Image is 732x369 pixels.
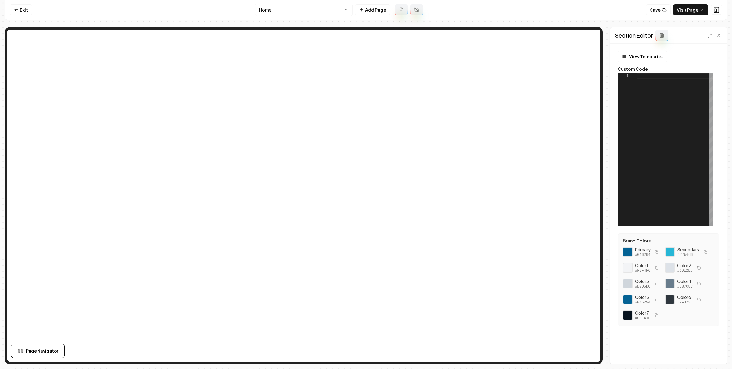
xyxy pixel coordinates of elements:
span: Color 6 [677,294,692,300]
button: Add Page [355,4,390,15]
button: Regenerate page [410,4,423,15]
span: #D0D6DC [635,284,650,289]
div: Click to copy #DDE2E8 [665,263,675,273]
span: Page Navigator [26,348,58,354]
div: 1 [618,73,629,79]
div: Click to copy #046294 [623,295,633,304]
span: Color 7 [635,310,650,316]
a: Visit Page [673,4,708,15]
span: #F3F4F6 [635,268,650,273]
label: Custom Code [618,67,719,71]
button: View Templates [618,51,667,62]
div: Click to copy #F3F4F6 [623,263,633,273]
span: #2F373E [677,300,692,305]
label: Brand Colors [623,238,714,243]
span: Color 1 [635,262,650,268]
span: Color 3 [635,278,650,284]
a: Exit [10,4,32,15]
span: #08141F [635,316,650,321]
div: Click to copy #687C8C [665,279,675,288]
span: Color 4 [677,278,692,284]
span: #DDE2E8 [677,268,692,273]
span: Secondary [677,246,699,253]
div: Click to copy primary color [623,247,633,257]
button: Add admin page prompt [395,4,408,15]
button: Add admin section prompt [655,30,668,41]
div: Click to copy #08141F [623,310,633,320]
button: Save [646,4,671,15]
div: Click to copy #D0D6DC [623,279,633,288]
span: #687C8C [677,284,692,289]
span: #046294 [635,253,651,257]
div: Click to copy secondary color [665,247,675,257]
span: #27b6d6 [677,253,699,257]
button: Page Navigator [11,344,65,358]
span: Color 5 [635,294,650,300]
span: #046294 [635,300,650,305]
h2: Section Editor [615,31,653,40]
div: Click to copy #2F373E [665,295,675,304]
span: Primary [635,246,651,253]
span: Color 2 [677,262,692,268]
